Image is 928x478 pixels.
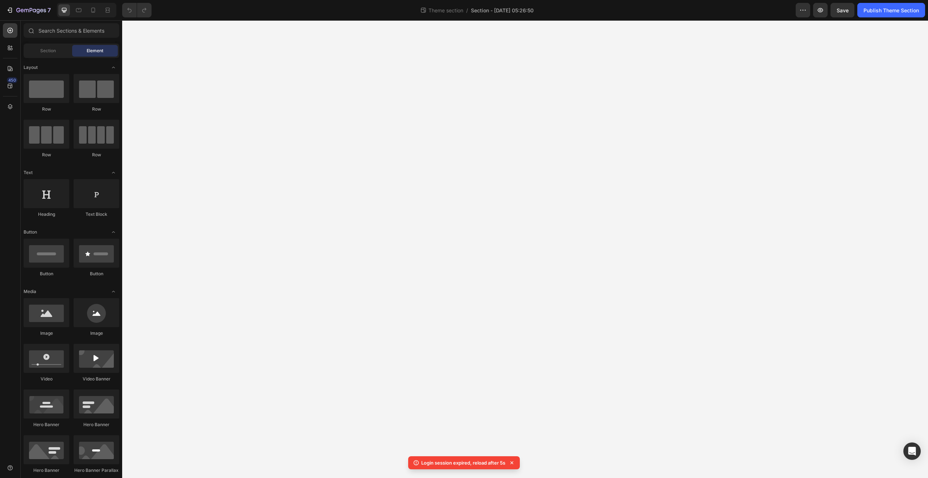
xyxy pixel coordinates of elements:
[74,152,119,158] div: Row
[122,3,152,17] div: Undo/Redo
[24,467,69,474] div: Hero Banner
[24,152,69,158] div: Row
[24,64,38,71] span: Layout
[74,271,119,277] div: Button
[74,467,119,474] div: Hero Banner Parallax
[24,376,69,382] div: Video
[863,7,919,14] div: Publish Theme Section
[108,167,119,178] span: Toggle open
[24,288,36,295] span: Media
[421,459,505,466] p: Login session expired, reload after 5s
[108,62,119,73] span: Toggle open
[74,330,119,337] div: Image
[74,106,119,112] div: Row
[427,7,465,14] span: Theme section
[24,330,69,337] div: Image
[74,211,119,218] div: Text Block
[903,442,921,460] div: Open Intercom Messenger
[47,6,51,15] p: 7
[122,20,928,478] iframe: Design area
[830,3,854,17] button: Save
[24,169,33,176] span: Text
[108,226,119,238] span: Toggle open
[24,421,69,428] div: Hero Banner
[7,77,17,83] div: 450
[108,286,119,297] span: Toggle open
[24,229,37,235] span: Button
[40,48,56,54] span: Section
[24,211,69,218] div: Heading
[24,106,69,112] div: Row
[837,7,849,13] span: Save
[466,7,468,14] span: /
[857,3,925,17] button: Publish Theme Section
[3,3,54,17] button: 7
[74,421,119,428] div: Hero Banner
[471,7,534,14] span: Section - [DATE] 05:26:50
[87,48,103,54] span: Element
[74,376,119,382] div: Video Banner
[24,23,119,38] input: Search Sections & Elements
[24,271,69,277] div: Button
